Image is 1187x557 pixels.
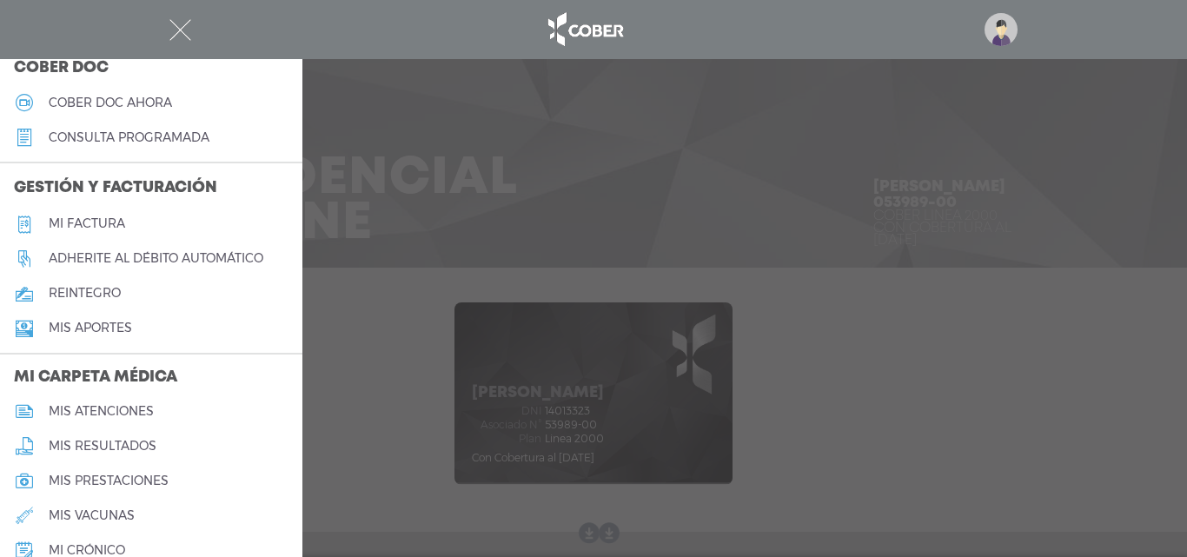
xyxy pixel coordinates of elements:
[169,19,191,41] img: Cober_menu-close-white.svg
[49,439,156,454] h5: mis resultados
[49,474,169,488] h5: mis prestaciones
[49,216,125,231] h5: Mi factura
[49,251,263,266] h5: Adherite al débito automático
[985,13,1018,46] img: profile-placeholder.svg
[49,130,209,145] h5: consulta programada
[49,508,135,523] h5: mis vacunas
[49,321,132,335] h5: Mis aportes
[539,9,630,50] img: logo_cober_home-white.png
[49,404,154,419] h5: mis atenciones
[49,96,172,110] h5: Cober doc ahora
[49,286,121,301] h5: reintegro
